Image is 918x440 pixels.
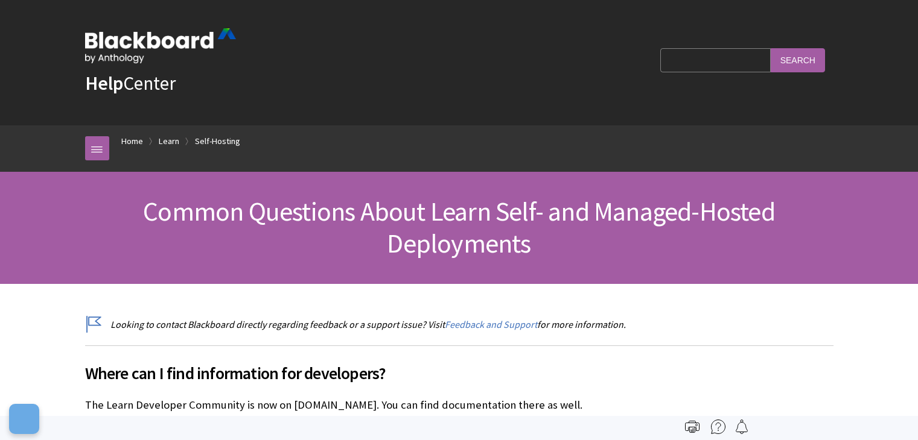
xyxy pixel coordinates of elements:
span: Where can I find information for developers? [85,360,834,386]
strong: Help [85,71,123,95]
img: Print [685,420,700,434]
a: Self-Hosting [195,134,240,149]
button: Open Preferences [9,404,39,434]
p: The Learn Developer Community is now on [DOMAIN_NAME]. You can find documentation there as well. [85,397,834,413]
a: Home [121,134,143,149]
span: Common Questions About Learn Self- and Managed-Hosted Deployments [143,195,775,260]
img: Follow this page [735,420,749,434]
a: Feedback and Support [445,318,537,331]
p: Looking to contact Blackboard directly regarding feedback or a support issue? Visit for more info... [85,318,834,331]
img: Blackboard by Anthology [85,28,236,63]
input: Search [771,48,825,72]
a: Learn [159,134,179,149]
a: HelpCenter [85,71,176,95]
img: More help [711,420,725,434]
